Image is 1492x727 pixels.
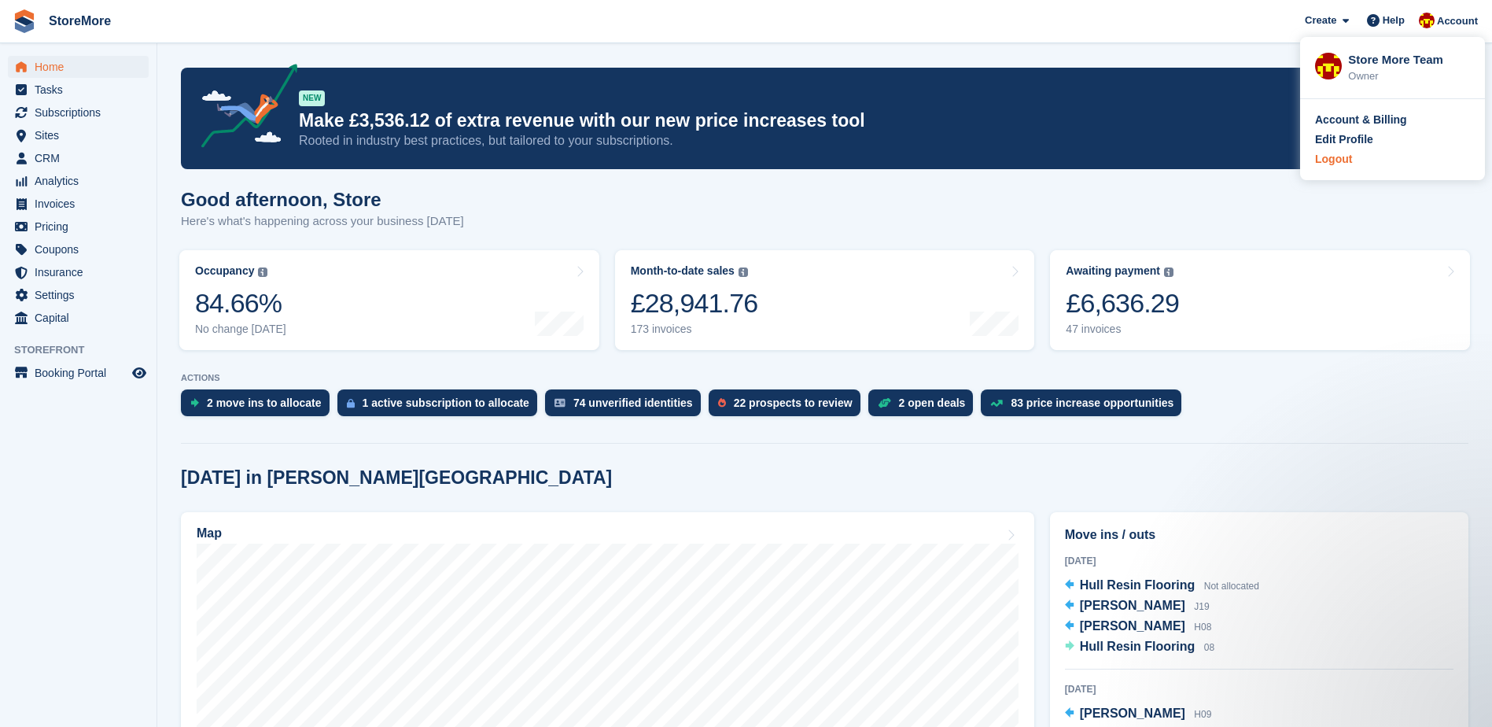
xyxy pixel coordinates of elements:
[1080,578,1195,592] span: Hull Resin Flooring
[188,64,298,153] img: price-adjustments-announcement-icon-8257ccfd72463d97f412b2fc003d46551f7dbcb40ab6d574587a9cd5c0d94...
[631,287,758,319] div: £28,941.76
[1065,596,1210,617] a: [PERSON_NAME] J19
[8,147,149,169] a: menu
[1080,619,1185,633] span: [PERSON_NAME]
[181,212,464,231] p: Here's what's happening across your business [DATE]
[1066,264,1160,278] div: Awaiting payment
[8,193,149,215] a: menu
[1066,323,1179,336] div: 47 invoices
[8,362,149,384] a: menu
[868,389,982,424] a: 2 open deals
[1348,51,1470,65] div: Store More Team
[1065,617,1212,637] a: [PERSON_NAME] H08
[181,189,464,210] h1: Good afternoon, Store
[195,287,286,319] div: 84.66%
[181,389,337,424] a: 2 move ins to allocate
[35,79,129,101] span: Tasks
[35,362,129,384] span: Booking Portal
[981,389,1189,424] a: 83 price increase opportunities
[8,307,149,329] a: menu
[35,307,129,329] span: Capital
[13,9,36,33] img: stora-icon-8386f47178a22dfd0bd8f6a31ec36ba5ce8667c1dd55bd0f319d3a0aa187defe.svg
[1204,581,1259,592] span: Not allocated
[878,397,891,408] img: deal-1b604bf984904fb50ccaf53a9ad4b4a5d6e5aea283cecdc64d6e3604feb123c2.svg
[8,284,149,306] a: menu
[35,147,129,169] span: CRM
[1065,682,1453,696] div: [DATE]
[195,323,286,336] div: No change [DATE]
[130,363,149,382] a: Preview store
[1348,68,1470,84] div: Owner
[8,216,149,238] a: menu
[734,397,853,409] div: 22 prospects to review
[631,264,735,278] div: Month-to-date sales
[35,193,129,215] span: Invoices
[181,467,612,489] h2: [DATE] in [PERSON_NAME][GEOGRAPHIC_DATA]
[545,389,709,424] a: 74 unverified identities
[8,124,149,146] a: menu
[554,398,565,408] img: verify_identity-adf6edd0f0f0b5bbfe63781bf79b02c33cf7c696d77639b501bdc392416b5a36.svg
[8,261,149,283] a: menu
[1315,131,1373,148] div: Edit Profile
[14,342,157,358] span: Storefront
[718,398,726,408] img: prospect-51fa495bee0391a8d652442698ab0144808aea92771e9ea1ae160a38d050c398.svg
[899,397,966,409] div: 2 open deals
[709,389,868,424] a: 22 prospects to review
[1050,250,1470,350] a: Awaiting payment £6,636.29 47 invoices
[8,170,149,192] a: menu
[1204,642,1214,653] span: 08
[35,216,129,238] span: Pricing
[299,109,1331,132] p: Make £3,536.12 of extra revenue with our new price increases tool
[1315,53,1342,79] img: Store More Team
[1419,13,1435,28] img: Store More Team
[1080,640,1195,653] span: Hull Resin Flooring
[1065,704,1212,725] a: [PERSON_NAME] H09
[207,397,322,409] div: 2 move ins to allocate
[35,284,129,306] span: Settings
[1315,151,1352,168] div: Logout
[347,398,355,408] img: active_subscription_to_allocate_icon-d502201f5373d7db506a760aba3b589e785aa758c864c3986d89f69b8ff3...
[1315,112,1407,128] div: Account & Billing
[299,90,325,106] div: NEW
[42,8,117,34] a: StoreMore
[299,132,1331,149] p: Rooted in industry best practices, but tailored to your subscriptions.
[8,56,149,78] a: menu
[8,79,149,101] a: menu
[8,101,149,124] a: menu
[1065,554,1453,568] div: [DATE]
[573,397,693,409] div: 74 unverified identities
[739,268,748,277] img: icon-info-grey-7440780725fd019a000dd9b08b2336e03edf1995a4989e88bcd33f0948082b44.svg
[35,238,129,260] span: Coupons
[1437,13,1478,29] span: Account
[1315,112,1470,128] a: Account & Billing
[1011,397,1173,409] div: 83 price increase opportunities
[35,124,129,146] span: Sites
[1315,131,1470,148] a: Edit Profile
[1065,637,1214,658] a: Hull Resin Flooring 08
[258,268,267,277] img: icon-info-grey-7440780725fd019a000dd9b08b2336e03edf1995a4989e88bcd33f0948082b44.svg
[615,250,1035,350] a: Month-to-date sales £28,941.76 173 invoices
[179,250,599,350] a: Occupancy 84.66% No change [DATE]
[1194,622,1211,633] span: H08
[1383,13,1405,28] span: Help
[1194,601,1209,612] span: J19
[631,323,758,336] div: 173 invoices
[1194,709,1211,720] span: H09
[1164,268,1173,277] img: icon-info-grey-7440780725fd019a000dd9b08b2336e03edf1995a4989e88bcd33f0948082b44.svg
[195,264,254,278] div: Occupancy
[190,398,199,408] img: move_ins_to_allocate_icon-fdf77a2bb77ea45bf5b3d319d69a93e2d87916cf1d5bf7949dd705db3b84f3ca.svg
[8,238,149,260] a: menu
[35,170,129,192] span: Analytics
[1065,576,1259,596] a: Hull Resin Flooring Not allocated
[1305,13,1336,28] span: Create
[35,101,129,124] span: Subscriptions
[363,397,529,409] div: 1 active subscription to allocate
[1080,599,1185,612] span: [PERSON_NAME]
[181,373,1468,383] p: ACTIONS
[35,261,129,283] span: Insurance
[1066,287,1179,319] div: £6,636.29
[1080,707,1185,720] span: [PERSON_NAME]
[990,400,1003,407] img: price_increase_opportunities-93ffe204e8149a01c8c9dc8f82e8f89637d9d84a8eef4429ea346261dce0b2c0.svg
[337,389,545,424] a: 1 active subscription to allocate
[197,526,222,541] h2: Map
